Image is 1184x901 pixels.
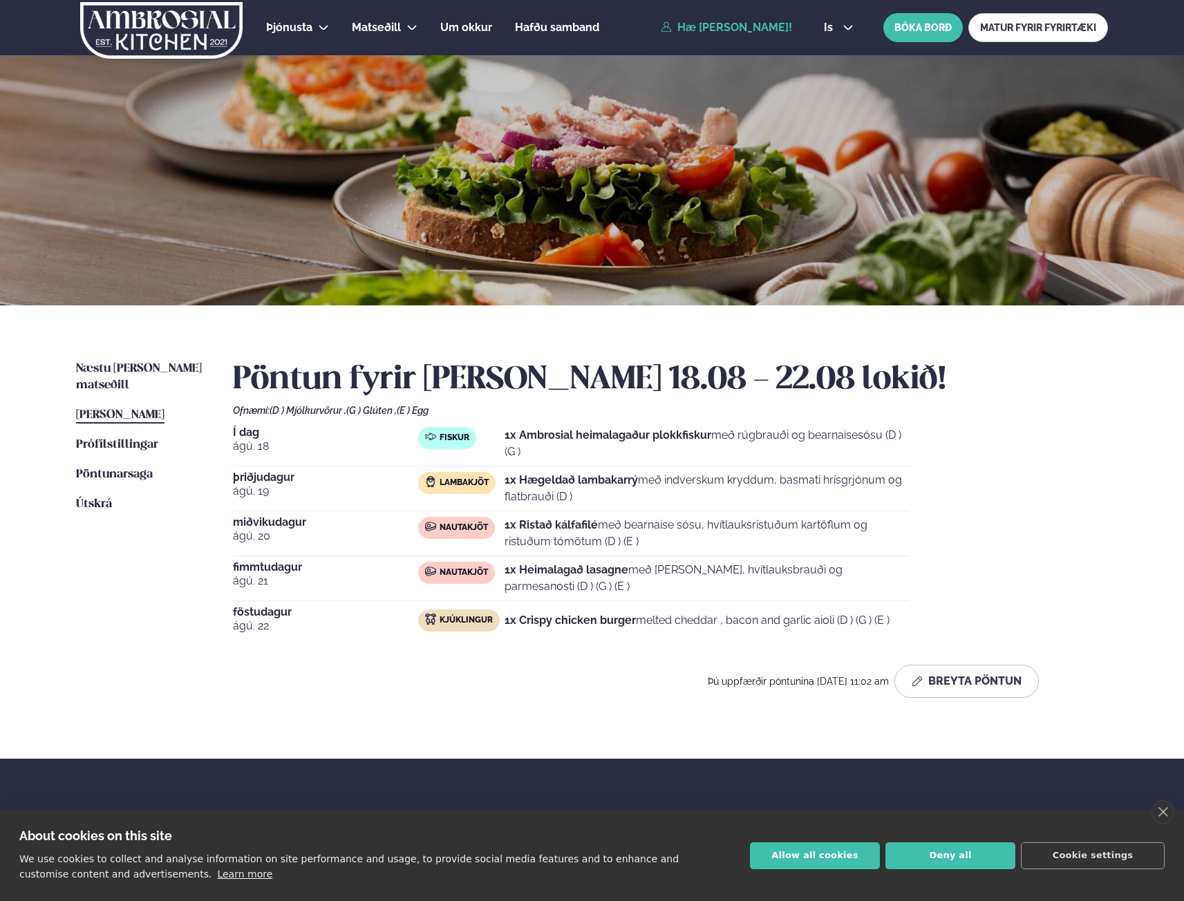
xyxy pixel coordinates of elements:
[708,676,889,687] span: Þú uppfærðir pöntunina [DATE] 11:02 am
[76,468,153,480] span: Pöntunarsaga
[750,842,880,869] button: Allow all cookies
[425,566,436,577] img: beef.svg
[233,562,418,573] span: fimmtudagur
[1021,842,1165,869] button: Cookie settings
[440,19,492,36] a: Um okkur
[894,665,1039,698] button: Breyta Pöntun
[824,22,837,33] span: is
[661,21,792,34] a: Hæ [PERSON_NAME]!
[233,405,1108,416] div: Ofnæmi:
[346,405,397,416] span: (G ) Glúten ,
[515,19,599,36] a: Hafðu samband
[425,431,436,442] img: fish.svg
[266,19,312,36] a: Þjónusta
[233,483,418,500] span: ágú. 19
[505,614,636,627] strong: 1x Crispy chicken burger
[425,476,436,487] img: Lamb.svg
[19,853,679,880] p: We use cookies to collect and analyse information on site performance and usage, to provide socia...
[76,466,153,483] a: Pöntunarsaga
[505,563,628,576] strong: 1x Heimalagað lasagne
[270,405,346,416] span: (D ) Mjólkurvörur ,
[813,22,865,33] button: is
[76,363,202,391] span: Næstu [PERSON_NAME] matseðill
[505,562,910,595] p: með [PERSON_NAME], hvítlauksbrauði og parmesanosti (D ) (G ) (E )
[968,13,1108,42] a: MATUR FYRIR FYRIRTÆKI
[440,522,488,533] span: Nautakjöt
[505,472,910,505] p: með indverskum kryddum, basmati hrísgrjónum og flatbrauði (D )
[505,517,910,550] p: með bearnaise sósu, hvítlauksristuðum kartöflum og ristuðum tómötum (D ) (E )
[233,438,418,455] span: ágú. 18
[266,21,312,34] span: Þjónusta
[440,615,493,626] span: Kjúklingur
[76,496,112,513] a: Útskrá
[1152,800,1174,824] a: close
[440,567,488,578] span: Nautakjöt
[233,607,418,618] span: föstudagur
[233,618,418,634] span: ágú. 22
[505,612,890,629] p: melted cheddar , bacon and garlic aioli (D ) (G ) (E )
[233,528,418,544] span: ágú. 20
[505,427,910,460] p: með rúgbrauði og bearnaisesósu (D ) (G )
[425,614,436,625] img: chicken.svg
[883,13,963,42] button: BÓKA BORÐ
[233,472,418,483] span: þriðjudagur
[76,361,205,394] a: Næstu [PERSON_NAME] matseðill
[233,427,418,438] span: Í dag
[505,428,711,442] strong: 1x Ambrosial heimalagaður plokkfiskur
[352,21,401,34] span: Matseðill
[76,498,112,510] span: Útskrá
[440,21,492,34] span: Um okkur
[19,828,172,843] strong: About cookies on this site
[440,433,469,444] span: Fiskur
[233,517,418,528] span: miðvikudagur
[79,2,244,59] img: logo
[233,361,1108,399] h2: Pöntun fyrir [PERSON_NAME] 18.08 - 22.08 lokið!
[505,518,598,531] strong: 1x Ristað kálfafilé
[76,409,165,421] span: [PERSON_NAME]
[233,573,418,589] span: ágú. 21
[440,477,489,489] span: Lambakjöt
[352,19,401,36] a: Matseðill
[425,521,436,532] img: beef.svg
[76,437,158,453] a: Prófílstillingar
[515,21,599,34] span: Hafðu samband
[885,842,1015,869] button: Deny all
[76,439,158,450] span: Prófílstillingar
[505,473,638,486] strong: 1x Hægeldað lambakarrý
[217,869,272,880] a: Learn more
[397,405,429,416] span: (E ) Egg
[76,407,165,424] a: [PERSON_NAME]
